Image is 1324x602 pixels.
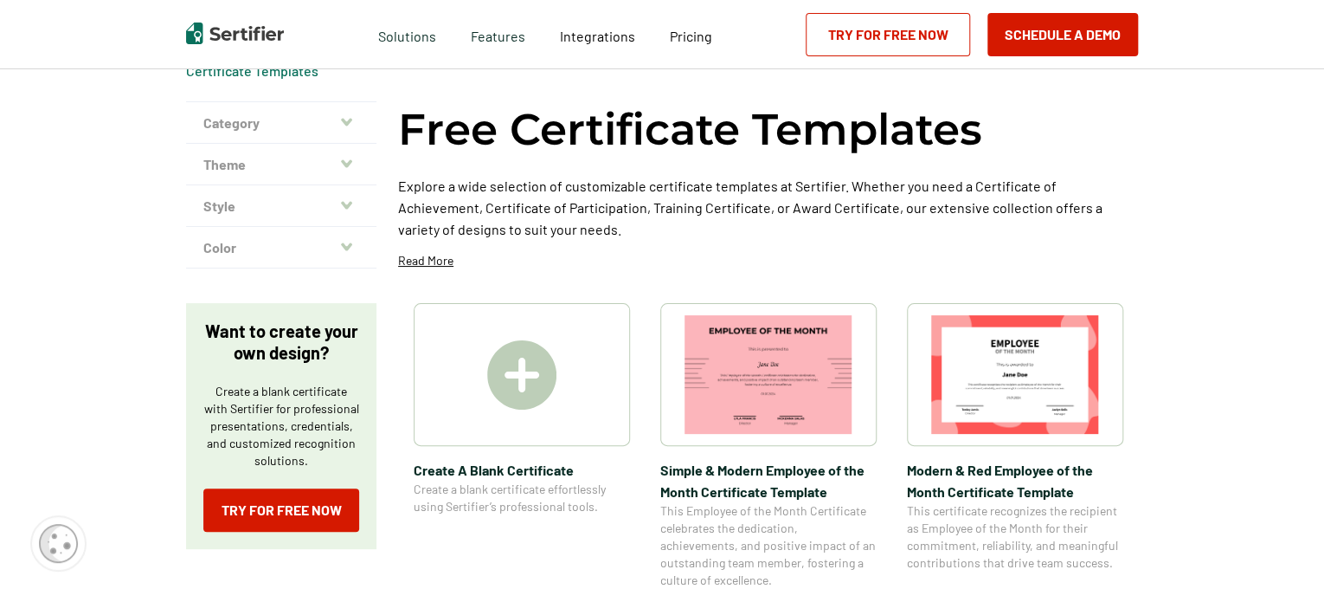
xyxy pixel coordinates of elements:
[560,23,635,45] a: Integrations
[907,459,1123,502] span: Modern & Red Employee of the Month Certificate Template
[186,102,376,144] button: Category
[487,340,556,410] img: Create A Blank Certificate
[907,303,1123,589] a: Modern & Red Employee of the Month Certificate TemplateModern & Red Employee of the Month Certifi...
[670,28,712,44] span: Pricing
[398,175,1138,240] p: Explore a wide selection of customizable certificate templates at Sertifier. Whether you need a C...
[660,502,877,589] span: This Employee of the Month Certificate celebrates the dedication, achievements, and positive impa...
[987,13,1138,56] button: Schedule a Demo
[203,320,359,364] p: Want to create your own design?
[203,489,359,532] a: Try for Free Now
[378,23,436,45] span: Solutions
[186,185,376,227] button: Style
[186,227,376,269] button: Color
[1237,519,1324,602] iframe: Chat Widget
[670,23,712,45] a: Pricing
[39,524,78,563] img: Cookie Popup Icon
[398,101,982,158] h1: Free Certificate Templates
[186,62,318,80] span: Certificate Templates
[660,459,877,502] span: Simple & Modern Employee of the Month Certificate Template
[186,62,318,80] div: Breadcrumb
[186,23,284,44] img: Sertifier | Digital Credentialing Platform
[398,252,453,269] p: Read More
[414,459,630,481] span: Create A Blank Certificate
[907,502,1123,572] span: This certificate recognizes the recipient as Employee of the Month for their commitment, reliabil...
[806,13,970,56] a: Try for Free Now
[560,28,635,44] span: Integrations
[471,23,525,45] span: Features
[931,315,1099,434] img: Modern & Red Employee of the Month Certificate Template
[203,383,359,469] p: Create a blank certificate with Sertifier for professional presentations, credentials, and custom...
[660,303,877,589] a: Simple & Modern Employee of the Month Certificate TemplateSimple & Modern Employee of the Month C...
[186,144,376,185] button: Theme
[414,481,630,515] span: Create a blank certificate effortlessly using Sertifier’s professional tools.
[684,315,852,434] img: Simple & Modern Employee of the Month Certificate Template
[186,62,318,79] a: Certificate Templates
